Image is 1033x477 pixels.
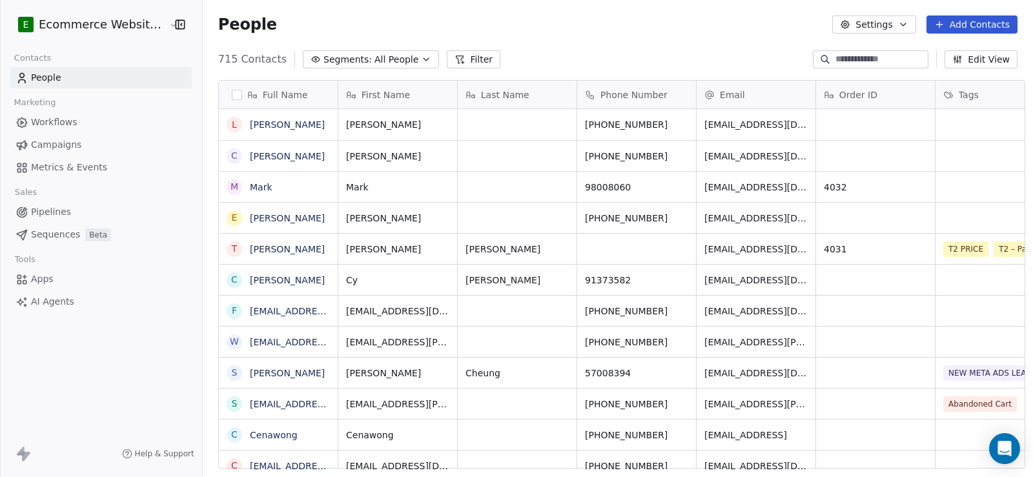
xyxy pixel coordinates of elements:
[231,397,237,411] div: s
[8,48,57,68] span: Contacts
[704,118,808,131] span: [EMAIL_ADDRESS][DOMAIN_NAME]
[10,157,192,178] a: Metrics & Events
[585,367,688,380] span: 57008394
[926,15,1018,34] button: Add Contacts
[219,81,338,108] div: Full Name
[943,241,988,257] span: T2 PRICE
[374,53,418,66] span: All People
[959,88,979,101] span: Tags
[447,50,500,68] button: Filter
[9,250,41,269] span: Tools
[704,274,808,287] span: [EMAIL_ADDRESS][DOMAIN_NAME]
[585,398,688,411] span: [PHONE_NUMBER]
[232,304,237,318] div: f
[585,429,688,441] span: [PHONE_NUMBER]
[704,367,808,380] span: [EMAIL_ADDRESS][DOMAIN_NAME]
[250,399,483,409] a: [EMAIL_ADDRESS][PERSON_NAME][DOMAIN_NAME]
[250,151,325,161] a: [PERSON_NAME]
[577,81,696,108] div: Phone Number
[839,88,877,101] span: Order ID
[346,336,449,349] span: [EMAIL_ADDRESS][PERSON_NAME][DOMAIN_NAME]
[250,213,325,223] a: [PERSON_NAME]
[346,429,449,441] span: Cenawong
[465,243,569,256] span: [PERSON_NAME]
[31,116,77,129] span: Workflows
[263,88,308,101] span: Full Name
[10,291,192,312] a: AI Agents
[943,396,1017,412] span: Abandoned Cart
[250,368,325,378] a: [PERSON_NAME]
[362,88,410,101] span: First Name
[250,244,325,254] a: [PERSON_NAME]
[346,460,449,472] span: [EMAIL_ADDRESS][DOMAIN_NAME]
[9,183,43,202] span: Sales
[832,15,915,34] button: Settings
[824,181,927,194] span: 4032
[704,212,808,225] span: [EMAIL_ADDRESS][DOMAIN_NAME]
[346,305,449,318] span: [EMAIL_ADDRESS][DOMAIN_NAME]
[10,134,192,156] a: Campaigns
[250,119,325,130] a: [PERSON_NAME]
[704,181,808,194] span: [EMAIL_ADDRESS][DOMAIN_NAME]
[122,449,194,459] a: Help & Support
[31,161,107,174] span: Metrics & Events
[585,336,688,349] span: [PHONE_NUMBER]
[585,181,688,194] span: 98008060
[10,201,192,223] a: Pipelines
[231,273,238,287] div: C
[250,182,272,192] a: Mark
[31,295,74,309] span: AI Agents
[10,112,192,133] a: Workflows
[465,367,569,380] span: Cheung
[346,118,449,131] span: [PERSON_NAME]
[338,81,457,108] div: First Name
[346,212,449,225] span: [PERSON_NAME]
[697,81,815,108] div: Email
[346,398,449,411] span: [EMAIL_ADDRESS][PERSON_NAME][DOMAIN_NAME]
[231,366,237,380] div: S
[232,242,238,256] div: T
[600,88,668,101] span: Phone Number
[230,180,238,194] div: M
[31,205,71,219] span: Pipelines
[704,429,808,441] span: [EMAIL_ADDRESS]
[585,118,688,131] span: [PHONE_NUMBER]
[31,228,80,241] span: Sequences
[250,337,483,347] a: [EMAIL_ADDRESS][PERSON_NAME][DOMAIN_NAME]
[135,449,194,459] span: Help & Support
[23,18,29,31] span: E
[250,430,298,440] a: Cenawong
[346,367,449,380] span: [PERSON_NAME]
[945,50,1018,68] button: Edit View
[323,53,372,66] span: Segments:
[10,67,192,88] a: People
[218,52,287,67] span: 715 Contacts
[8,93,61,112] span: Marketing
[816,81,935,108] div: Order ID
[85,228,111,241] span: Beta
[250,306,408,316] a: [EMAIL_ADDRESS][DOMAIN_NAME]
[218,15,277,34] span: People
[15,14,160,36] button: EEcommerce Website Builder
[704,398,808,411] span: [EMAIL_ADDRESS][PERSON_NAME][DOMAIN_NAME]
[704,150,808,163] span: [EMAIL_ADDRESS][DOMAIN_NAME]
[346,274,449,287] span: Cy
[824,243,927,256] span: 4031
[346,150,449,163] span: [PERSON_NAME]
[250,461,408,471] a: [EMAIL_ADDRESS][DOMAIN_NAME]
[250,275,325,285] a: [PERSON_NAME]
[232,118,237,132] div: L
[31,71,61,85] span: People
[720,88,745,101] span: Email
[230,335,239,349] div: w
[704,243,808,256] span: [EMAIL_ADDRESS][DOMAIN_NAME]
[219,109,338,469] div: grid
[481,88,529,101] span: Last Name
[585,212,688,225] span: [PHONE_NUMBER]
[231,428,238,441] div: C
[989,433,1020,464] div: Open Intercom Messenger
[458,81,577,108] div: Last Name
[10,269,192,290] a: Apps
[10,224,192,245] a: SequencesBeta
[585,274,688,287] span: 91373582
